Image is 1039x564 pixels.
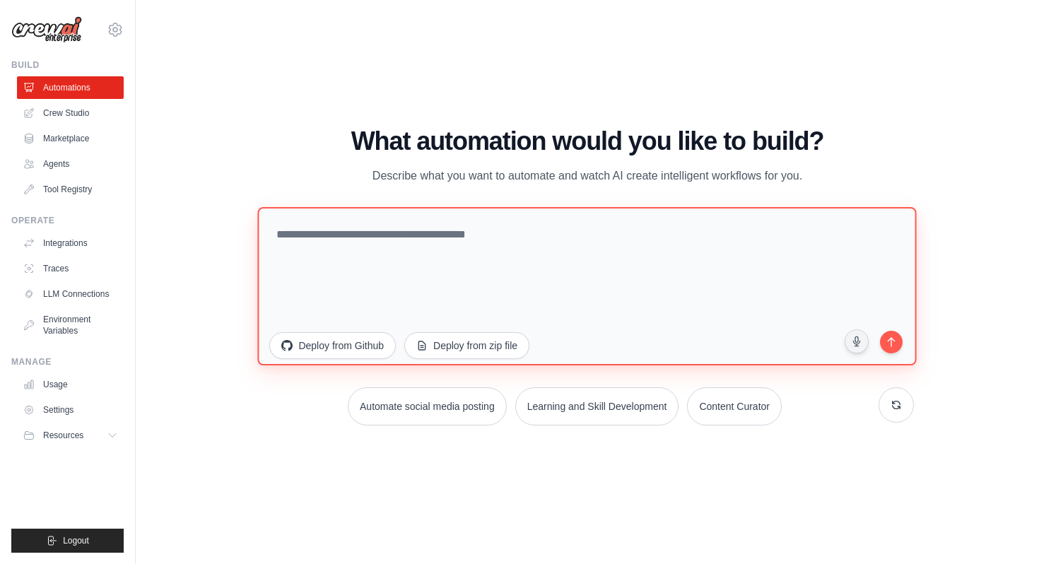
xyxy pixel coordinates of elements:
[11,16,82,43] img: Logo
[17,373,124,396] a: Usage
[17,399,124,421] a: Settings
[43,430,83,441] span: Resources
[404,332,529,359] button: Deploy from zip file
[261,127,913,155] h1: What automation would you like to build?
[17,283,124,305] a: LLM Connections
[350,167,825,185] p: Describe what you want to automate and watch AI create intelligent workflows for you.
[968,496,1039,564] iframe: Chat Widget
[11,215,124,226] div: Operate
[17,127,124,150] a: Marketplace
[11,59,124,71] div: Build
[17,232,124,254] a: Integrations
[17,76,124,99] a: Automations
[17,178,124,201] a: Tool Registry
[515,387,679,425] button: Learning and Skill Development
[63,535,89,546] span: Logout
[17,424,124,447] button: Resources
[348,387,507,425] button: Automate social media posting
[17,308,124,342] a: Environment Variables
[687,387,782,425] button: Content Curator
[17,153,124,175] a: Agents
[11,529,124,553] button: Logout
[17,102,124,124] a: Crew Studio
[269,332,396,359] button: Deploy from Github
[17,257,124,280] a: Traces
[11,356,124,368] div: Manage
